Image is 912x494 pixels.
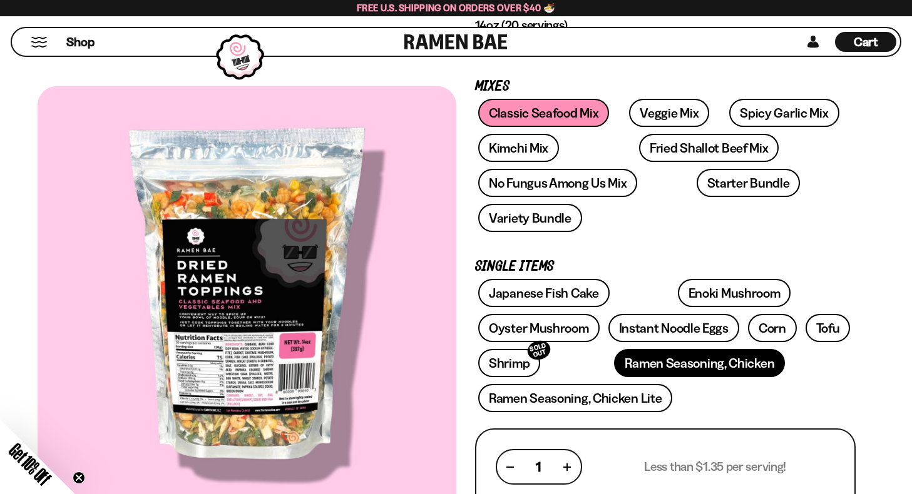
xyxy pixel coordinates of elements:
a: Corn [748,314,797,342]
div: SOLD OUT [525,338,553,363]
span: Cart [854,34,878,49]
a: Starter Bundle [697,169,801,197]
a: Enoki Mushroom [678,279,791,307]
a: Instant Noodle Eggs [608,314,739,342]
p: Mixes [475,81,856,93]
p: Less than $1.35 per serving! [644,459,786,475]
a: No Fungus Among Us Mix [478,169,637,197]
a: Japanese Fish Cake [478,279,610,307]
a: ShrimpSOLD OUT [478,349,540,377]
div: Cart [835,28,896,56]
a: Shop [66,32,95,52]
span: 1 [536,459,541,475]
a: Tofu [806,314,851,342]
span: Get 10% Off [6,440,54,488]
a: Fried Shallot Beef Mix [639,134,779,162]
a: Ramen Seasoning, Chicken [614,349,785,377]
span: Shop [66,34,95,51]
span: Free U.S. Shipping on Orders over $40 🍜 [357,2,555,14]
button: Mobile Menu Trigger [31,37,48,48]
a: Ramen Seasoning, Chicken Lite [478,384,672,412]
a: Variety Bundle [478,204,582,232]
button: Close teaser [73,471,85,484]
p: Single Items [475,261,856,273]
a: Kimchi Mix [478,134,559,162]
a: Spicy Garlic Mix [729,99,839,127]
a: Veggie Mix [629,99,709,127]
a: Oyster Mushroom [478,314,600,342]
